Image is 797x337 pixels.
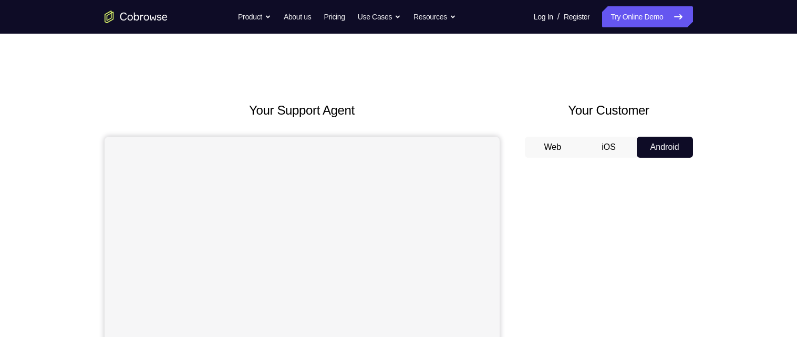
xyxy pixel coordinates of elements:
a: Log In [534,6,553,27]
a: About us [284,6,311,27]
a: Register [564,6,589,27]
button: Android [637,137,693,158]
button: iOS [581,137,637,158]
a: Pricing [324,6,345,27]
span: / [557,11,560,23]
button: Use Cases [358,6,401,27]
h2: Your Customer [525,101,693,120]
a: Go to the home page [105,11,168,23]
button: Resources [413,6,456,27]
a: Try Online Demo [602,6,692,27]
h2: Your Support Agent [105,101,500,120]
button: Web [525,137,581,158]
button: Product [238,6,271,27]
